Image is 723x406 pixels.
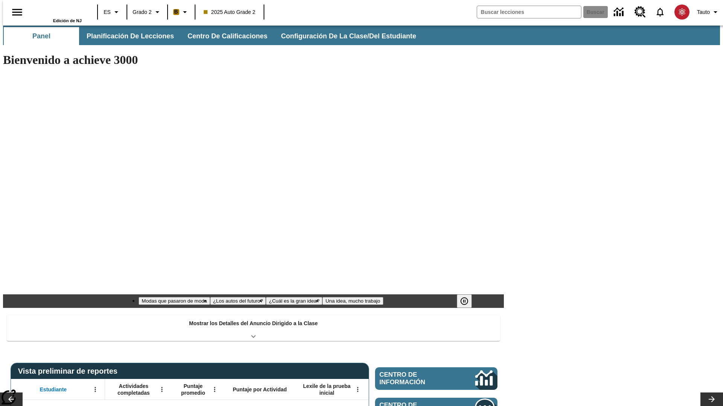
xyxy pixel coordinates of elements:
[6,1,28,23] button: Abrir el menú lateral
[33,3,82,18] a: Portada
[352,384,363,395] button: Abrir menú
[630,2,650,22] a: Centro de recursos, Se abrirá en una pestaña nueva.
[694,5,723,19] button: Perfil/Configuración
[670,2,694,22] button: Escoja un nuevo avatar
[174,7,178,17] span: B
[139,297,210,305] button: Diapositiva 1 Modas que pasaron de moda
[209,384,220,395] button: Abrir menú
[175,383,211,396] span: Puntaje promedio
[3,53,504,67] h1: Bienvenido a achieve 3000
[700,392,723,406] button: Carrusel de lecciones, seguir
[156,384,168,395] button: Abrir menú
[275,27,422,45] button: Configuración de la clase/del estudiante
[7,315,500,341] div: Mostrar los Detalles del Anuncio Dirigido a la Clase
[170,5,192,19] button: Boost El color de la clase es anaranjado claro. Cambiar el color de la clase.
[322,297,383,305] button: Diapositiva 4 Una idea, mucho trabajo
[674,5,689,20] img: avatar image
[609,2,630,23] a: Centro de información
[33,3,82,23] div: Portada
[4,27,79,45] button: Panel
[457,294,472,308] button: Pausar
[266,297,322,305] button: Diapositiva 3 ¿Cuál es la gran idea?
[697,8,710,16] span: Tauto
[299,383,354,396] span: Lexile de la prueba inicial
[182,27,273,45] button: Centro de calificaciones
[109,383,159,396] span: Actividades completadas
[81,27,180,45] button: Planificación de lecciones
[53,18,82,23] span: Edición de NJ
[281,32,416,41] span: Configuración de la clase/del estudiante
[87,32,174,41] span: Planificación de lecciones
[650,2,670,22] a: Notificaciones
[189,320,318,327] p: Mostrar los Detalles del Anuncio Dirigido a la Clase
[130,5,165,19] button: Grado: Grado 2, Elige un grado
[477,6,581,18] input: Buscar campo
[380,371,450,386] span: Centro de información
[90,384,101,395] button: Abrir menú
[100,5,124,19] button: Lenguaje: ES, Selecciona un idioma
[3,27,423,45] div: Subbarra de navegación
[210,297,266,305] button: Diapositiva 2 ¿Los autos del futuro?
[40,386,67,393] span: Estudiante
[3,26,720,45] div: Subbarra de navegación
[18,367,121,376] span: Vista preliminar de reportes
[188,32,267,41] span: Centro de calificaciones
[457,294,479,308] div: Pausar
[32,32,50,41] span: Panel
[233,386,287,393] span: Puntaje por Actividad
[104,8,111,16] span: ES
[133,8,152,16] span: Grado 2
[375,367,497,390] a: Centro de información
[204,8,256,16] span: 2025 Auto Grade 2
